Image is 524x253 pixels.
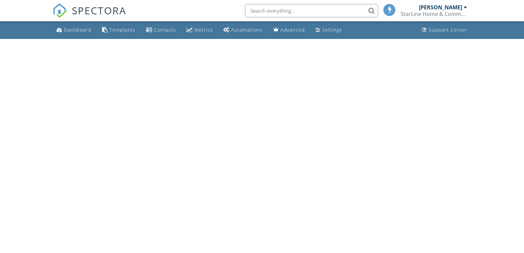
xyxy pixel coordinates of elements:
[184,24,215,36] a: Metrics
[419,24,470,36] a: Support Center
[143,24,179,36] a: Contacts
[72,3,126,17] span: SPECTORA
[64,27,91,33] div: Dashboard
[195,27,213,33] div: Metrics
[99,24,138,36] a: Templates
[401,11,467,17] div: StarLine Home & Commercial Inspections, LLC
[54,24,94,36] a: Dashboard
[313,24,345,36] a: Settings
[109,27,135,33] div: Templates
[322,27,342,33] div: Settings
[271,24,308,36] a: Advanced
[53,9,126,23] a: SPECTORA
[154,27,176,33] div: Contacts
[245,4,378,17] input: Search everything...
[429,27,467,33] div: Support Center
[231,27,263,33] div: Automations
[53,3,67,18] img: The Best Home Inspection Software - Spectora
[221,24,265,36] a: Automations (Basic)
[419,4,462,11] div: [PERSON_NAME]
[280,27,305,33] div: Advanced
